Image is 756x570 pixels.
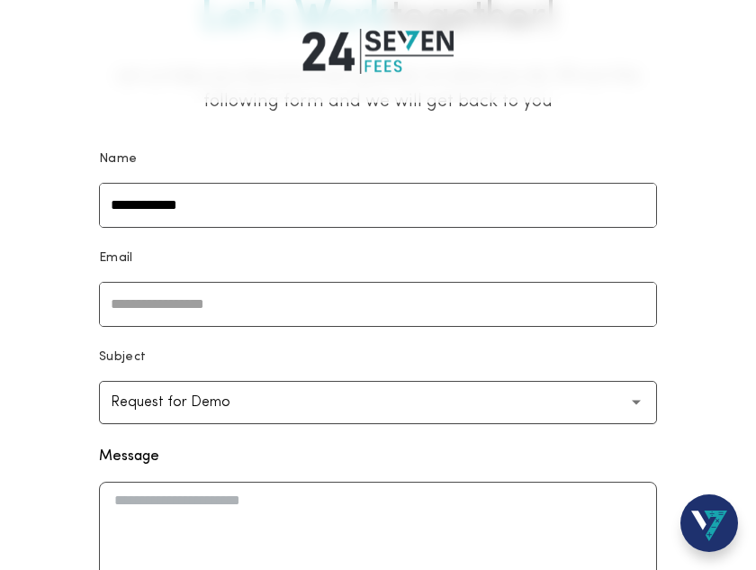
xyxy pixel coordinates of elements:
img: 24|Seven Fees Logo [302,29,454,74]
p: Email [99,249,133,267]
p: Request for Demo [111,392,259,413]
p: Name [99,150,137,168]
p: Subject [99,348,146,366]
input: Email [100,283,656,326]
input: Name [100,184,656,227]
label: Message [99,446,159,467]
button: Request for Demo [99,381,657,424]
